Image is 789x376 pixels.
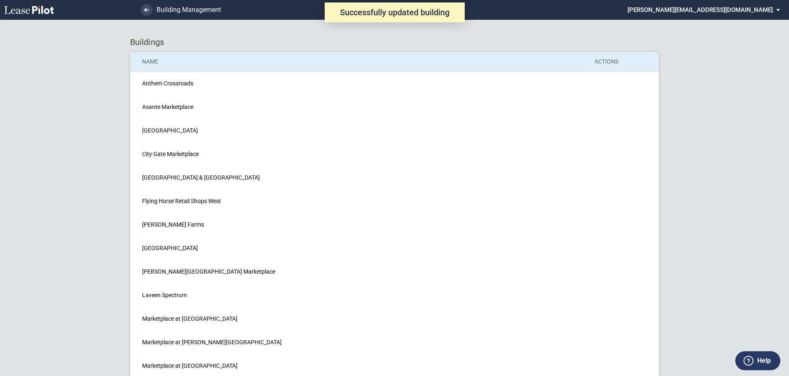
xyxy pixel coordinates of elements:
a: Marketplace at [GEOGRAPHIC_DATA] [142,362,238,369]
th: Actions [589,52,659,72]
a: [GEOGRAPHIC_DATA] [142,245,198,251]
div: Buildings [130,36,659,48]
th: Name [131,52,589,72]
a: [GEOGRAPHIC_DATA] [142,127,198,134]
a: Asante Marketplace [142,104,193,110]
button: Help [735,351,780,370]
a: Anthem Crossroads [142,80,193,87]
a: Marketplace at [PERSON_NAME][GEOGRAPHIC_DATA] [142,339,282,345]
a: Marketplace at [GEOGRAPHIC_DATA] [142,315,238,322]
a: [PERSON_NAME] Farms [142,221,204,228]
a: [GEOGRAPHIC_DATA] & [GEOGRAPHIC_DATA] [142,174,260,181]
a: City Gate Marketplace [142,151,199,157]
a: Flying Horse Retail Shops West [142,198,221,204]
a: [PERSON_NAME][GEOGRAPHIC_DATA] Marketplace [142,268,275,275]
div: Successfully updated building [325,2,465,22]
a: Laveen Spectrum [142,292,187,298]
label: Help [757,355,771,366]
